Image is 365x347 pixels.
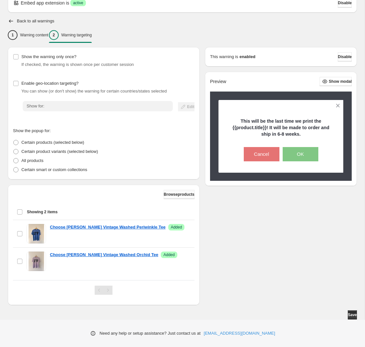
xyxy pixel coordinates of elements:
[21,157,43,164] p: All products
[348,312,357,317] span: Save
[232,118,329,137] strong: This will be the last time we print the {{product.title}}! It will be made to order and ship in 6...
[95,286,112,295] nav: Pagination
[283,147,318,161] button: OK
[210,54,238,60] p: This warning is
[204,330,275,337] a: [EMAIL_ADDRESS][DOMAIN_NAME]
[21,149,98,154] span: Certain product variants (selected below)
[164,192,194,197] span: Browse products
[239,54,255,60] strong: enabled
[338,52,352,61] button: Disable
[21,81,78,86] span: Enable geo-location targeting?
[320,77,352,86] button: Show modal
[338,54,352,59] span: Disable
[21,167,87,173] p: Certain smart or custom collections
[163,252,175,257] span: Added
[164,190,194,199] button: Browseproducts
[21,54,77,59] span: Show the warning only once?
[61,32,92,38] p: Warning targeting
[50,224,166,230] a: Choose [PERSON_NAME] Vintage Washed Periwinkle Tee
[50,252,158,258] a: Choose [PERSON_NAME] Vintage Washed Orchid Tee
[338,0,352,6] span: Disable
[21,89,167,93] span: You can show (or don't show) the warning for certain countries/states selected
[49,30,59,40] div: 2
[17,19,54,24] h2: Back to all warnings
[348,310,357,319] button: Save
[210,79,226,84] h2: Preview
[21,140,84,145] span: Certain products (selected below)
[21,62,134,67] span: If checked, the warning is shown once per customer session
[49,28,92,42] button: 2Warning targeting
[13,128,51,133] span: Show the popup for:
[171,225,182,230] span: Added
[244,147,279,161] button: Cancel
[8,28,48,42] button: 1Warning content
[27,104,44,108] span: Show for:
[20,32,48,38] p: Warning content
[73,0,83,6] span: active
[27,209,58,215] span: Showing 2 items
[8,30,18,40] div: 1
[329,79,352,84] span: Show modal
